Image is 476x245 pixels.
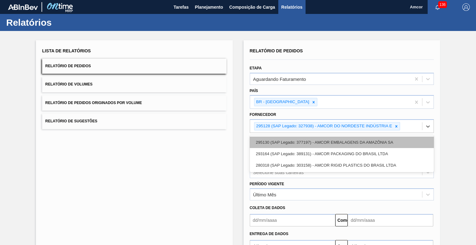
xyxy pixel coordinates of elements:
[195,5,223,10] font: Planejamento
[250,232,289,236] font: Entrega de dados
[256,99,309,104] font: BR - [GEOGRAPHIC_DATA]
[253,76,306,81] font: Aguardando Faturamento
[428,3,447,11] button: Notificações
[281,5,302,10] font: Relatórios
[45,64,91,68] font: Relatório de Pedidos
[8,4,38,10] img: TNhmsLtSVTkK8tSr43FrP2fwEKptu5GPRR3wAAAABJRU5ErkJggg==
[250,214,335,226] input: dd/mm/aaaa
[42,114,226,129] button: Relatório de Sugestões
[253,192,276,197] font: Último Mês
[250,206,285,210] font: Coleta de dados
[250,112,276,117] font: Fornecedor
[462,3,470,11] img: Sair
[42,77,226,92] button: Relatório de Volumes
[174,5,189,10] font: Tarefas
[42,59,226,74] button: Relatório de Pedidos
[45,119,97,124] font: Relatório de Sugestões
[42,95,226,111] button: Relatório de Pedidos Originados por Volume
[348,214,433,226] input: dd/mm/aaaa
[250,48,303,53] font: Relatório de Pedidos
[439,2,446,7] font: 136
[256,140,393,145] font: 295130 (SAP Legado: 377197) - AMCOR EMBALAGENS DA AMAZÔNIA SA
[337,218,352,223] font: Comeu
[250,89,258,93] font: País
[410,5,423,9] font: Amcor
[250,182,284,186] font: Período Vigente
[45,82,92,87] font: Relatório de Volumes
[229,5,275,10] font: Composição de Carga
[6,17,52,28] font: Relatórios
[42,48,91,53] font: Lista de Relatórios
[256,151,388,156] font: 293164 (SAP Legado: 389131) - AMCOR PACKAGING DO BRASIL LTDA
[256,163,396,168] font: 280318 (SAP Legado: 303158) - AMCOR RIGID PLASTICS DO BRASIL LTDA
[256,124,392,128] font: 295128 (SAP Legado: 327938) - AMCOR DO NORDESTE INDÚSTRIA E
[45,101,142,105] font: Relatório de Pedidos Originados por Volume
[250,66,262,70] font: Etapa
[335,214,348,226] button: Comeu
